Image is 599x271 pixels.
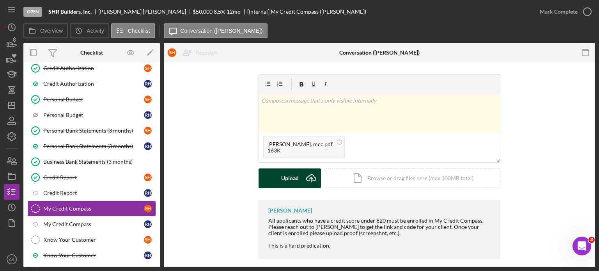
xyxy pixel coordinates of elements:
[144,236,152,244] div: S H
[43,143,144,149] div: Personal Bank Statements (3 months)
[164,45,225,60] button: SHReassign
[144,64,152,72] div: S H
[80,50,103,56] div: Checklist
[43,159,156,165] div: Business Bank Statements (3 months)
[43,96,144,103] div: Personal Budget
[43,174,144,181] div: Credit Report
[27,138,156,154] a: Personal Bank Statements (3 months)RH
[144,142,152,150] div: R H
[128,28,150,34] label: Checklist
[43,81,144,87] div: Credit Authorization
[43,205,144,212] div: My Credit Compass
[164,23,268,38] button: Conversation ([PERSON_NAME])
[27,232,156,248] a: Know Your CustomerSH
[144,96,152,103] div: S H
[247,9,366,15] div: [Internal] My Credit Compass ([PERSON_NAME])
[144,174,152,181] div: S H
[4,252,19,267] button: CS
[268,218,493,236] div: All applicants who have a credit score under 620 must be enrolled in My Credit Compass. Please re...
[70,23,109,38] button: Activity
[532,4,595,19] button: Mark Complete
[196,45,217,60] div: Reassign
[27,201,156,216] a: My Credit CompassSH
[268,207,312,214] div: [PERSON_NAME]
[27,216,156,232] a: My Credit CompassRH
[181,28,263,34] label: Conversation ([PERSON_NAME])
[144,220,152,228] div: R H
[27,154,156,170] a: Business Bank Statements (3 months)
[259,168,321,188] button: Upload
[27,107,156,123] a: Personal BudgetRH
[144,80,152,88] div: R H
[23,7,42,17] div: Open
[87,28,104,34] label: Activity
[23,23,68,38] button: Overview
[43,128,144,134] div: Personal Bank Statements (3 months)
[588,237,595,243] span: 3
[144,127,152,135] div: S H
[572,237,591,255] iframe: Intercom live chat
[43,221,144,227] div: My Credit Compass
[27,185,156,201] a: Credit ReportRH
[339,50,420,56] div: Conversation ([PERSON_NAME])
[27,123,156,138] a: Personal Bank Statements (3 months)SH
[43,237,144,243] div: Know Your Customer
[48,9,92,15] b: SHR Builders, Inc.
[9,257,14,262] text: CS
[27,248,156,263] a: Know Your CustomerRH
[193,8,213,15] span: $50,000
[43,190,144,196] div: Credit Report
[27,60,156,76] a: Credit AuthorizationSH
[98,9,193,15] div: [PERSON_NAME] [PERSON_NAME]
[27,170,156,185] a: Credit ReportSH
[540,4,578,19] div: Mark Complete
[268,243,493,249] div: This is a hard predication.
[43,112,144,118] div: Personal Budget
[268,147,333,154] div: 163K
[144,252,152,259] div: R H
[43,65,144,71] div: Credit Authorization
[168,48,176,57] div: S H
[144,205,152,213] div: S H
[144,189,152,197] div: R H
[40,28,63,34] label: Overview
[43,252,144,259] div: Know Your Customer
[111,23,155,38] button: Checklist
[227,9,241,15] div: 12 mo
[214,9,225,15] div: 8.5 %
[268,141,333,147] div: [PERSON_NAME]. mcc.pdf
[27,92,156,107] a: Personal BudgetSH
[27,76,156,92] a: Credit AuthorizationRH
[144,111,152,119] div: R H
[281,168,299,188] div: Upload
